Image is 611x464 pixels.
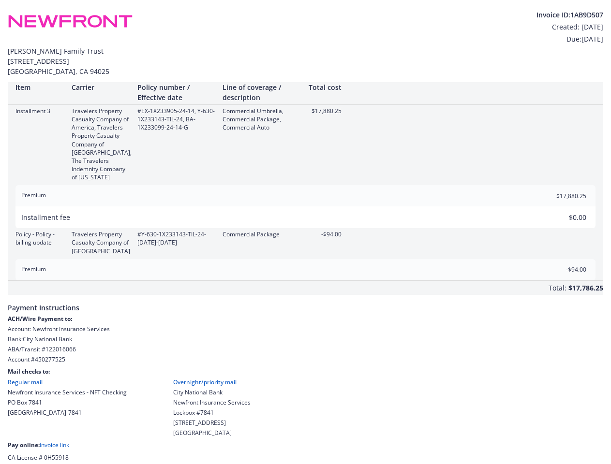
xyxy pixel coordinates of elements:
div: Travelers Property Casualty Company of America, Travelers Property Casualty Company of [GEOGRAPHI... [72,107,130,181]
div: Travelers Property Casualty Company of [GEOGRAPHIC_DATA] [72,230,130,255]
div: [STREET_ADDRESS] [173,419,251,427]
a: Invoice link [40,441,69,449]
span: Pay online: [8,441,40,449]
div: Line of coverage / description [223,82,300,102]
div: ACH/Wire Payment to: [8,315,603,323]
span: Premium [21,265,46,273]
div: Commercial Package [223,230,300,238]
div: #Y-630-1X233143-TIL-24 - [DATE]-[DATE] [137,230,215,246]
div: Installment 3 [15,107,64,115]
div: #EX-1X233905-24-14, Y-630-1X233143-TIL-24, BA-1X233099-24-14-G [137,107,215,131]
div: Due: [DATE] [536,34,603,44]
div: [GEOGRAPHIC_DATA]-7841 [8,408,127,417]
div: CA License # 0H55918 [8,453,603,462]
div: Policy - Policy - billing update [15,230,64,246]
div: Account: Newfront Insurance Services [8,325,603,333]
input: 0.00 [529,210,592,225]
div: Policy number / Effective date [137,82,215,102]
div: Newfront Insurance Services [173,398,251,406]
div: -$94.00 [308,230,342,238]
div: Newfront Insurance Services - NFT Checking [8,388,127,396]
input: 0.00 [529,188,592,203]
div: Mail checks to: [8,367,603,376]
div: Overnight/priority mail [173,378,251,386]
div: Item [15,82,64,92]
span: [PERSON_NAME] Family Trust [STREET_ADDRESS] [GEOGRAPHIC_DATA] , CA 94025 [8,46,603,76]
div: [GEOGRAPHIC_DATA] [173,429,251,437]
div: Bank: City National Bank [8,335,603,343]
div: Commercial Umbrella, Commercial Package, Commercial Auto [223,107,300,131]
div: $17,880.25 [308,107,342,115]
div: Carrier [72,82,130,92]
div: $17,786.25 [568,281,603,295]
span: Premium [21,191,46,199]
div: PO Box 7841 [8,398,127,406]
div: Created: [DATE] [536,22,603,32]
div: Total cost [308,82,342,92]
div: Account # 450277525 [8,355,603,363]
div: City National Bank [173,388,251,396]
span: Installment fee [21,213,70,222]
div: Invoice ID: 1AB9D507 [536,10,603,20]
div: Total: [549,283,566,295]
div: Regular mail [8,378,127,386]
span: Payment Instructions [8,295,603,315]
div: ABA/Transit # 122016066 [8,345,603,353]
input: 0.00 [529,262,592,277]
div: Lockbox #7841 [173,408,251,417]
